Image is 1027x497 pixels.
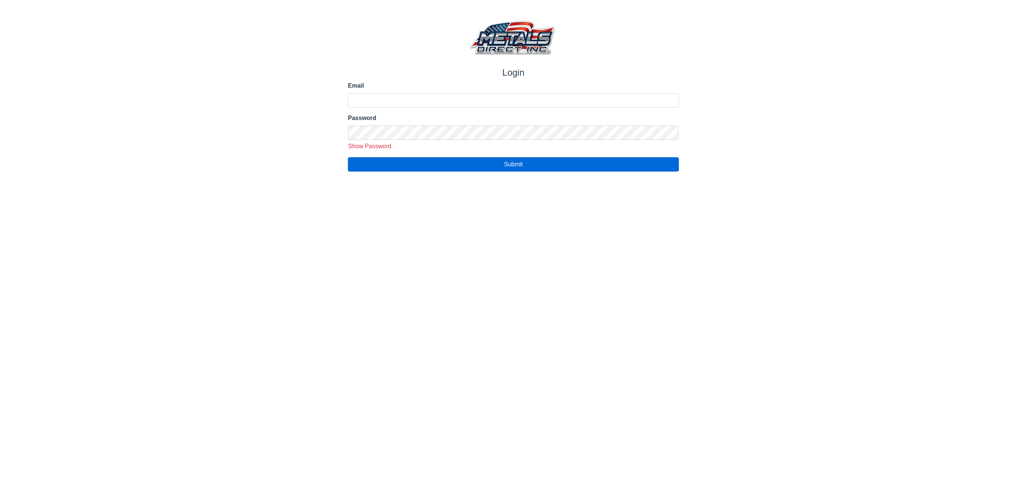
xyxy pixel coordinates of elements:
[348,114,679,123] label: Password
[504,161,523,167] span: Submit
[348,67,679,78] h1: Login
[345,141,394,151] button: Show Password
[348,157,679,172] button: Submit
[348,143,392,149] span: Show Password
[348,81,679,90] label: Email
